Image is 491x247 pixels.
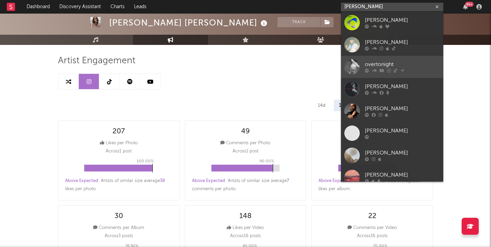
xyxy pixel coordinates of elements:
[115,212,123,220] div: 30
[365,171,440,179] div: [PERSON_NAME]
[357,232,388,240] p: Across 16 posts
[465,2,474,7] div: 99 +
[341,56,443,78] a: overtonight
[341,34,443,56] a: [PERSON_NAME]
[318,179,352,183] span: Above Expected
[100,139,138,147] div: Likes per Photo
[105,232,133,240] p: Across 3 posts
[230,232,261,240] p: Across 16 posts
[220,139,270,147] div: Comments per Photo
[65,177,173,193] div: : Artists of similar size average likes per photo .
[58,57,135,65] span: Artist Engagement
[93,224,144,232] div: Comments per Album
[341,122,443,144] a: [PERSON_NAME]
[113,128,125,136] div: 207
[365,38,440,47] div: [PERSON_NAME]
[137,157,154,165] p: 100.00 %
[365,83,440,91] div: [PERSON_NAME]
[160,179,165,183] span: 38
[347,224,397,232] div: Comments per Video
[241,128,250,136] div: 49
[65,179,98,183] span: Above Expected
[278,17,320,27] button: Track
[365,149,440,157] div: [PERSON_NAME]
[239,212,252,220] div: 148
[365,16,440,24] div: [PERSON_NAME]
[341,144,443,166] a: [PERSON_NAME]
[313,100,330,111] div: 14d
[192,177,299,193] div: : Artists of similar size average comments per photo .
[341,3,443,11] input: Search for artists
[365,127,440,135] div: [PERSON_NAME]
[318,177,426,193] div: : Artists of similar size average likes per album .
[365,61,440,69] div: overtonight
[259,157,274,165] p: 90.00 %
[106,147,132,155] p: Across 1 post
[334,100,351,111] div: 1m
[368,212,376,220] div: 22
[233,147,258,155] p: Across 1 post
[341,12,443,34] a: [PERSON_NAME]
[463,4,468,10] button: 99+
[287,179,289,183] span: 7
[341,100,443,122] a: [PERSON_NAME]
[341,78,443,100] a: [PERSON_NAME]
[341,166,443,188] a: [PERSON_NAME]
[227,224,264,232] div: Likes per Video
[109,17,269,28] div: [PERSON_NAME] [PERSON_NAME]
[192,179,225,183] span: Above Expected
[365,105,440,113] div: [PERSON_NAME]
